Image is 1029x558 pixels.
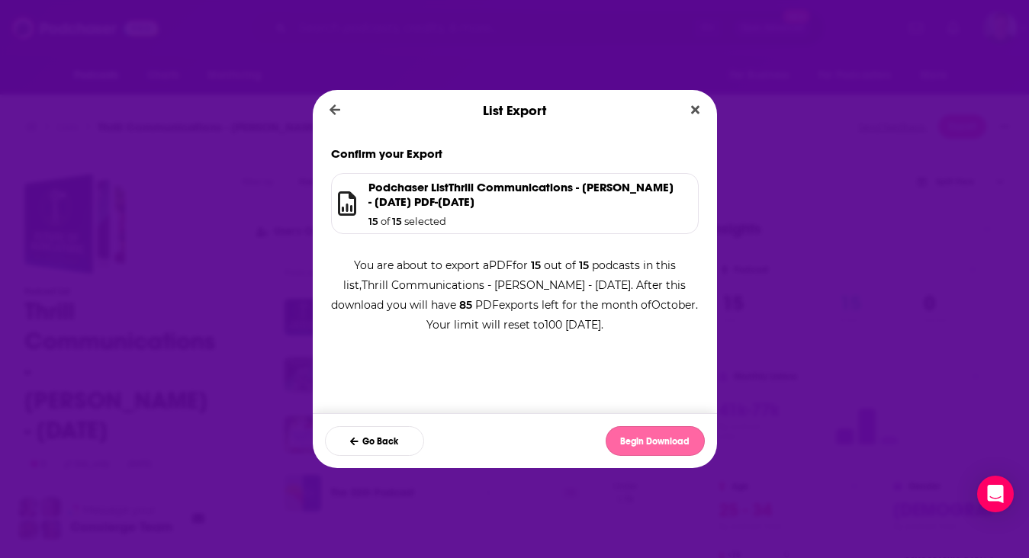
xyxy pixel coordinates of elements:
h1: of selected [368,215,446,227]
button: Close [685,101,706,120]
div: List Export [313,90,717,131]
span: 15 [392,215,402,227]
h1: Podchaser List Thrill Communications - [PERSON_NAME] - [DATE] PDF - [DATE] [368,180,679,209]
div: Open Intercom Messenger [977,476,1014,512]
span: 85 [459,298,472,312]
h1: Confirm your Export [331,146,699,161]
span: 15 [531,258,541,272]
button: Go Back [325,426,424,456]
span: 15 [579,258,589,272]
span: 15 [368,215,378,227]
button: Begin Download [606,426,705,456]
div: You are about to export a PDF for out of podcasts in this list, Thrill Communications - [PERSON_N... [331,240,699,335]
